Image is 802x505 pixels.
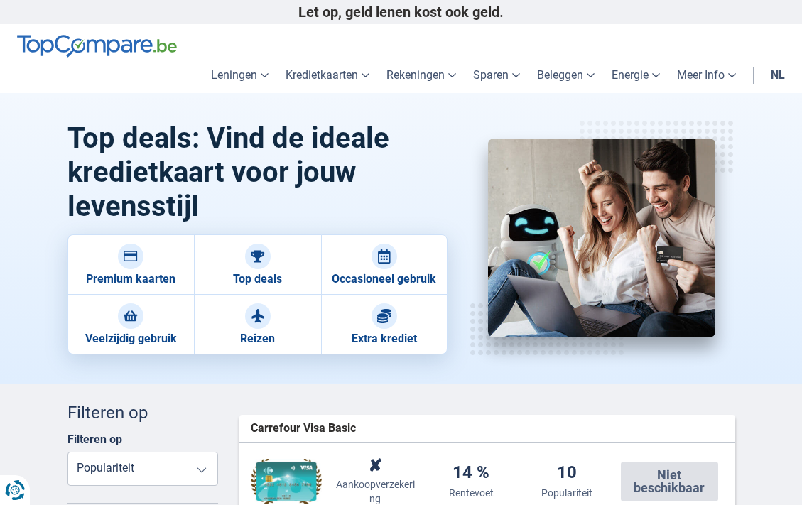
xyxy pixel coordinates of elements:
[465,58,529,93] a: Sparen
[251,249,265,264] img: Top deals
[621,462,718,501] button: Niet beschikbaar
[529,58,603,93] a: Beleggen
[17,35,177,58] img: TopCompare
[67,401,219,425] div: Filteren op
[368,457,382,474] div: ✘
[251,420,356,437] span: Carrefour Visa Basic
[488,139,715,337] img: kredietkaarten top deals
[194,295,321,354] a: Reizen Reizen
[124,249,138,264] img: Premium kaarten
[453,464,489,483] div: 14 %
[194,234,321,295] a: Top deals Top deals
[67,4,735,21] p: Let op, geld lenen kost ook geld.
[202,58,277,93] a: Leningen
[251,309,265,323] img: Reizen
[557,464,577,483] div: 10
[541,486,592,500] div: Populariteit
[377,249,391,264] img: Occasioneel gebruik
[762,58,793,93] a: nl
[277,58,378,93] a: Kredietkaarten
[449,486,494,500] div: Rentevoet
[629,469,710,494] span: Niet beschikbaar
[668,58,744,93] a: Meer Info
[377,309,391,323] img: Extra krediet
[67,121,448,224] h1: Top deals: Vind de ideale kredietkaart voor jouw levensstijl
[124,309,138,323] img: Veelzijdig gebruik
[321,295,448,354] a: Extra krediet Extra krediet
[67,433,122,446] label: Filteren op
[67,234,195,295] a: Premium kaarten Premium kaarten
[603,58,668,93] a: Energie
[321,234,448,295] a: Occasioneel gebruik Occasioneel gebruik
[378,58,465,93] a: Rekeningen
[67,295,195,354] a: Veelzijdig gebruik Veelzijdig gebruik
[251,459,322,504] img: Carrefour Finance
